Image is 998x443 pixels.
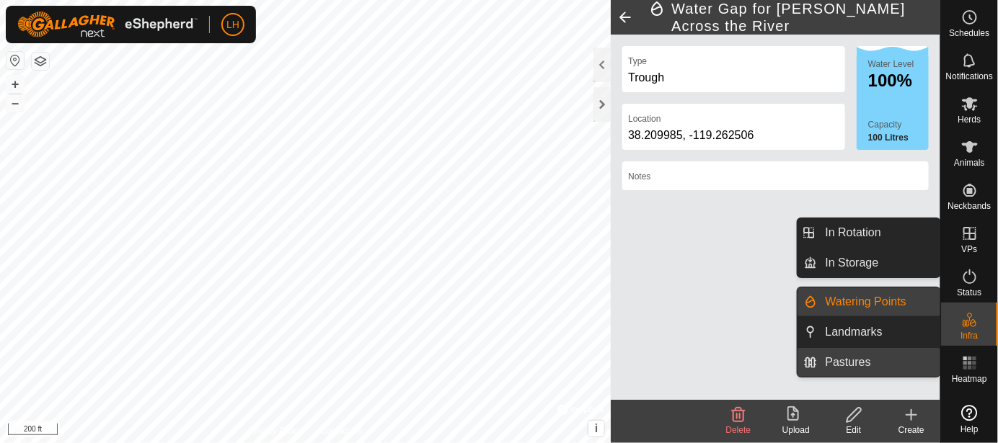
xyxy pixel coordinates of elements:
[6,76,24,93] button: +
[628,127,839,144] div: 38.209985, -119.262506
[957,288,981,297] span: Status
[946,72,993,81] span: Notifications
[952,375,987,383] span: Heatmap
[32,53,49,70] button: Map Layers
[249,424,303,437] a: Privacy Policy
[826,293,906,310] span: Watering Points
[949,29,989,37] span: Schedules
[628,69,839,86] div: Trough
[961,331,978,340] span: Infra
[6,52,24,69] button: Reset Map
[826,323,883,341] span: Landmarks
[868,131,929,144] label: 100 Litres
[961,425,979,434] span: Help
[767,424,825,437] div: Upload
[817,218,940,247] a: In Rotation
[588,421,604,437] button: i
[817,249,940,277] a: In Storage
[868,72,929,89] div: 100%
[817,287,940,316] a: Watering Points
[826,224,881,241] span: In Rotation
[817,318,940,346] a: Landmarks
[726,425,751,435] span: Delete
[628,170,650,183] label: Notes
[868,59,914,69] label: Water Level
[628,55,647,68] label: Type
[798,318,940,346] li: Landmarks
[868,118,929,131] label: Capacity
[948,202,991,210] span: Neckbands
[628,112,661,125] label: Location
[226,17,239,32] span: LH
[6,94,24,112] button: –
[595,422,598,434] span: i
[17,12,198,37] img: Gallagher Logo
[319,424,362,437] a: Contact Us
[958,115,981,124] span: Herds
[954,158,985,167] span: Animals
[826,254,879,272] span: In Storage
[798,287,940,316] li: Watering Points
[798,218,940,247] li: In Rotation
[961,245,977,254] span: VPs
[941,399,998,439] a: Help
[798,348,940,377] li: Pastures
[798,249,940,277] li: In Storage
[883,424,940,437] div: Create
[817,348,940,377] a: Pastures
[826,354,871,371] span: Pastures
[825,424,883,437] div: Edit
